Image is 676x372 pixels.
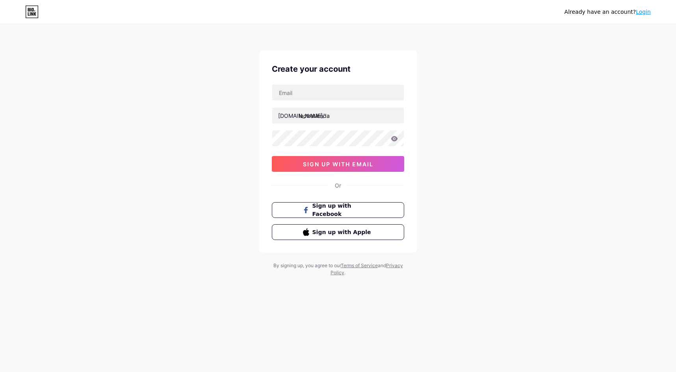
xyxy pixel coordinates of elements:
button: Sign up with Facebook [272,202,404,218]
button: Sign up with Apple [272,224,404,240]
a: Terms of Service [341,262,378,268]
div: Create your account [272,63,404,75]
div: [DOMAIN_NAME]/ [278,112,325,120]
span: sign up with email [303,161,373,167]
input: Email [272,85,404,100]
div: By signing up, you agree to our and . [271,262,405,276]
div: Already have an account? [565,8,651,16]
button: sign up with email [272,156,404,172]
a: Login [636,9,651,15]
span: Sign up with Facebook [312,202,373,218]
div: Or [335,181,341,190]
span: Sign up with Apple [312,228,373,236]
input: username [272,108,404,123]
